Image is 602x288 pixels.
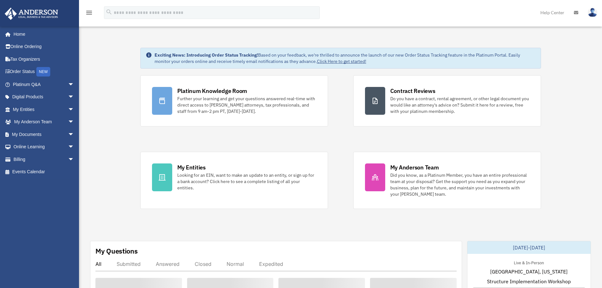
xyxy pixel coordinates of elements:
div: Did you know, as a Platinum Member, you have an entire professional team at your disposal? Get th... [390,172,529,197]
div: Answered [156,261,179,267]
i: search [106,9,112,15]
div: Further your learning and get your questions answered real-time with direct access to [PERSON_NAM... [177,95,316,114]
a: Home [4,28,81,40]
a: My Anderson Teamarrow_drop_down [4,116,84,128]
div: All [95,261,101,267]
div: Looking for an EIN, want to make an update to an entity, or sign up for a bank account? Click her... [177,172,316,191]
a: menu [85,11,93,16]
div: Contract Reviews [390,87,435,95]
div: Normal [227,261,244,267]
span: Structure Implementation Workshop [487,278,571,285]
div: My Anderson Team [390,163,439,171]
div: Closed [195,261,211,267]
a: Billingarrow_drop_down [4,153,84,166]
a: Online Ordering [4,40,84,53]
a: Events Calendar [4,166,84,178]
div: NEW [36,67,50,77]
div: Submitted [117,261,141,267]
span: arrow_drop_down [68,153,81,166]
a: Contract Reviews Do you have a contract, rental agreement, or other legal document you would like... [353,75,541,126]
div: Do you have a contract, rental agreement, or other legal document you would like an attorney's ad... [390,95,529,114]
a: My Entitiesarrow_drop_down [4,103,84,116]
a: My Entities Looking for an EIN, want to make an update to an entity, or sign up for a bank accoun... [140,152,328,209]
div: Based on your feedback, we're thrilled to announce the launch of our new Order Status Tracking fe... [155,52,536,64]
span: [GEOGRAPHIC_DATA], [US_STATE] [490,268,568,275]
a: Click Here to get started! [317,58,366,64]
div: Expedited [259,261,283,267]
div: [DATE]-[DATE] [467,241,591,254]
div: Live & In-Person [509,259,549,266]
a: Tax Organizers [4,53,84,65]
a: My Documentsarrow_drop_down [4,128,84,141]
span: arrow_drop_down [68,116,81,129]
a: Order StatusNEW [4,65,84,78]
img: Anderson Advisors Platinum Portal [3,8,60,20]
a: Digital Productsarrow_drop_down [4,91,84,103]
a: Platinum Q&Aarrow_drop_down [4,78,84,91]
span: arrow_drop_down [68,91,81,104]
span: arrow_drop_down [68,103,81,116]
a: Online Learningarrow_drop_down [4,141,84,153]
strong: Exciting News: Introducing Order Status Tracking! [155,52,258,58]
div: My Questions [95,246,138,256]
a: Platinum Knowledge Room Further your learning and get your questions answered real-time with dire... [140,75,328,126]
div: My Entities [177,163,206,171]
span: arrow_drop_down [68,128,81,141]
div: Platinum Knowledge Room [177,87,247,95]
span: arrow_drop_down [68,141,81,154]
img: User Pic [588,8,597,17]
i: menu [85,9,93,16]
a: My Anderson Team Did you know, as a Platinum Member, you have an entire professional team at your... [353,152,541,209]
span: arrow_drop_down [68,78,81,91]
